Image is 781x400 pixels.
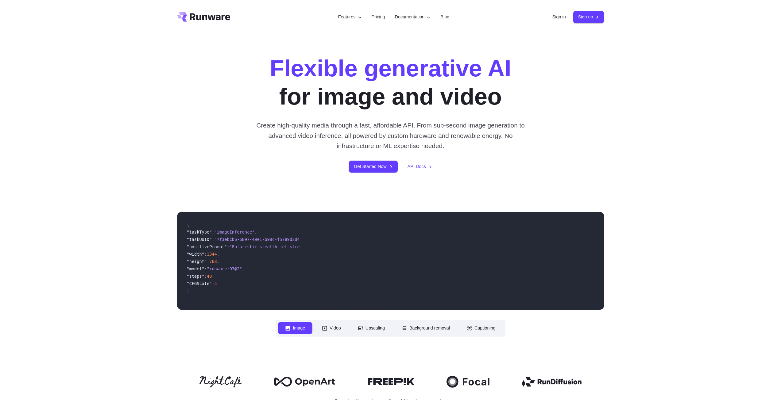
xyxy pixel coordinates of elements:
[254,230,257,234] span: ,
[187,244,227,249] span: "positivePrompt"
[215,230,255,234] span: "imageInference"
[212,274,214,279] span: ,
[212,237,214,242] span: :
[351,322,392,334] button: Upscaling
[349,161,397,173] a: Get Started Now
[408,163,432,170] a: API Docs
[212,230,214,234] span: :
[215,237,310,242] span: "7f3ebcb6-b897-49e1-b98c-f5789d2d40d7"
[207,266,242,271] span: "runware:97@2"
[315,322,348,334] button: Video
[217,252,219,257] span: ,
[254,120,527,151] p: Create high-quality media through a fast, affordable API. From sub-second image generation to adv...
[187,274,204,279] span: "steps"
[207,252,217,257] span: 1344
[187,222,189,227] span: {
[204,266,207,271] span: :
[209,259,217,264] span: 768
[187,230,212,234] span: "taskType"
[278,322,312,334] button: Image
[187,288,189,293] span: }
[217,259,219,264] span: ,
[187,266,204,271] span: "model"
[270,55,511,81] strong: Flexible generative AI
[212,281,214,286] span: :
[204,274,207,279] span: :
[187,252,204,257] span: "width"
[227,244,229,249] span: :
[207,274,212,279] span: 40
[242,266,245,271] span: ,
[395,322,457,334] button: Background removal
[573,11,604,23] a: Sign up
[552,13,566,21] a: Sign in
[270,54,511,110] h1: for image and video
[207,259,209,264] span: :
[395,13,431,21] label: Documentation
[187,237,212,242] span: "taskUUID"
[204,252,207,257] span: :
[460,322,503,334] button: Captioning
[177,12,230,22] a: Go to /
[187,259,207,264] span: "height"
[440,13,449,21] a: Blog
[338,13,362,21] label: Features
[187,281,212,286] span: "CFGScale"
[372,13,385,21] a: Pricing
[215,281,217,286] span: 5
[230,244,458,249] span: "Futuristic stealth jet streaking through a neon-lit cityscape with glowing purple exhaust"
